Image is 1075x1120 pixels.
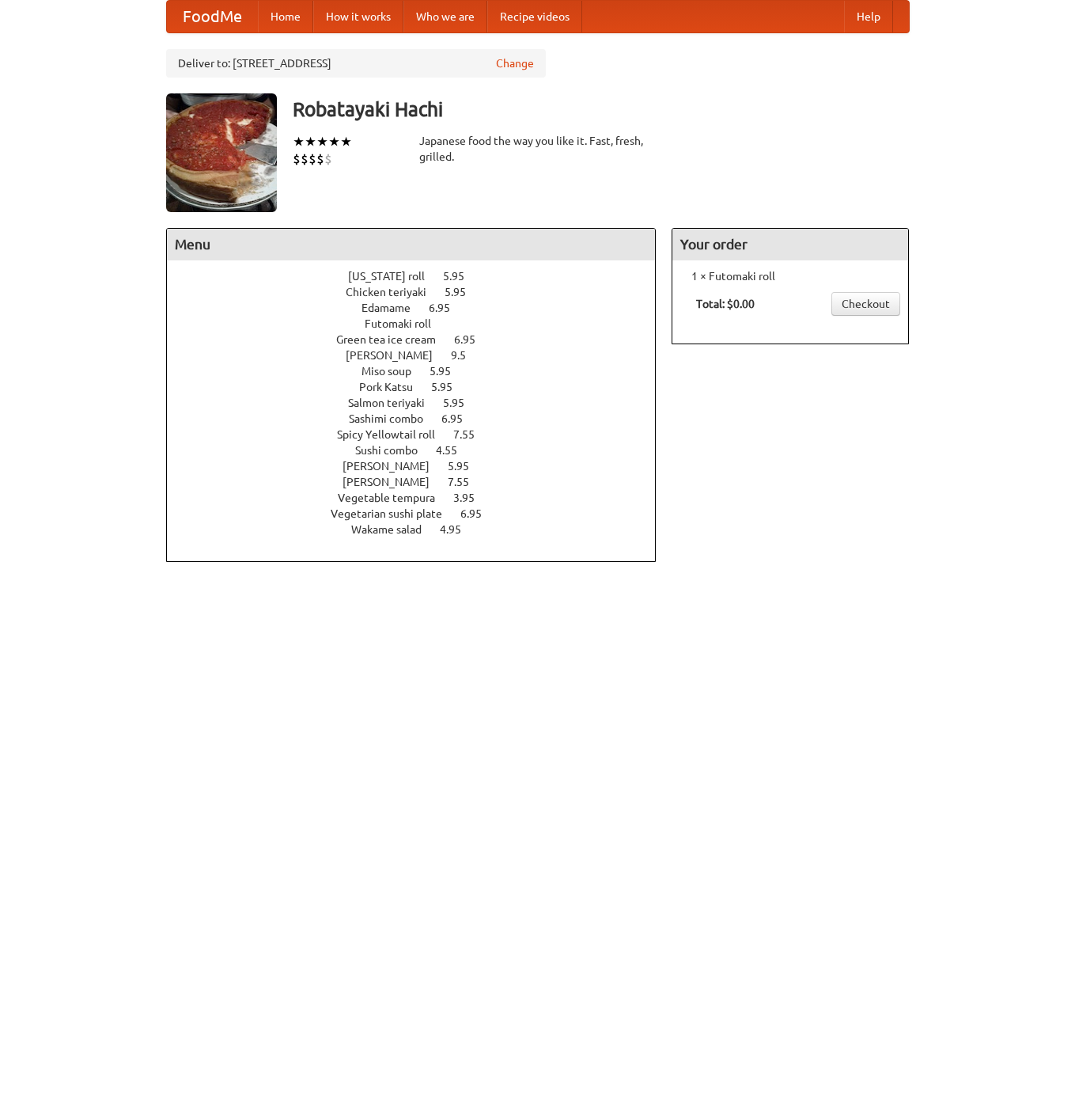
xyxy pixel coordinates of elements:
[258,1,313,32] a: Home
[451,349,482,362] span: 9.5
[361,302,426,314] span: Edamame
[343,460,498,473] a: [PERSON_NAME] 5.95
[346,349,449,362] span: [PERSON_NAME]
[359,381,482,393] a: Pork Katsu 5.95
[348,270,441,283] span: [US_STATE] roll
[337,428,451,441] span: Spicy Yellowtail roll
[308,150,316,168] li: $
[443,397,480,409] span: 5.95
[305,133,316,150] li: ★
[355,444,433,457] span: Sushi combo
[313,1,403,32] a: How it works
[346,286,495,298] a: Chicken teriyaki 5.95
[166,93,277,212] img: angular.jpg
[445,286,482,298] span: 5.95
[324,150,332,168] li: $
[696,298,755,310] b: Total: $0.00
[338,492,451,504] span: Vegetable tempura
[355,444,486,457] a: Sushi combo 4.55
[343,476,498,488] a: [PERSON_NAME] 7.55
[831,292,900,316] a: Checkout
[448,460,485,473] span: 5.95
[166,49,546,78] div: Deliver to: [STREET_ADDRESS]
[343,460,445,473] span: [PERSON_NAME]
[453,428,490,441] span: 7.55
[453,492,490,504] span: 3.95
[351,523,490,536] a: Wakame salad 4.95
[293,133,305,150] li: ★
[361,302,479,314] a: Edamame 6.95
[359,381,429,393] span: Pork Katsu
[346,286,442,298] span: Chicken teriyaki
[348,270,494,283] a: [US_STATE] roll 5.95
[338,492,504,504] a: Vegetable tempura 3.95
[340,133,352,150] li: ★
[844,1,893,32] a: Help
[361,365,480,378] a: Miso soup 5.95
[365,317,447,330] span: Futomaki roll
[440,523,477,536] span: 4.95
[496,55,534,71] a: Change
[351,523,437,536] span: Wakame salad
[346,349,495,362] a: [PERSON_NAME] 9.5
[301,150,308,168] li: $
[337,428,504,441] a: Spicy Yellowtail roll 7.55
[167,1,258,32] a: FoodMe
[336,333,452,346] span: Green tea ice cream
[349,412,439,425] span: Sashimi combo
[316,133,328,150] li: ★
[167,229,656,260] h4: Menu
[443,270,480,283] span: 5.95
[349,412,492,425] a: Sashimi combo 6.95
[316,150,324,168] li: $
[441,412,479,425] span: 6.95
[331,507,458,520] span: Vegetarian sushi plate
[336,333,505,346] a: Green tea ice cream 6.95
[672,229,908,260] h4: Your order
[487,1,582,32] a: Recipe videos
[361,365,427,378] span: Miso soup
[429,302,466,314] span: 6.95
[460,507,498,520] span: 6.95
[328,133,340,150] li: ★
[436,444,473,457] span: 4.55
[431,381,468,393] span: 5.95
[348,397,494,409] a: Salmon teriyaki 5.95
[343,476,445,488] span: [PERSON_NAME]
[454,333,491,346] span: 6.95
[293,93,910,125] h3: Robatayaki Hachi
[365,317,476,330] a: Futomaki roll
[430,365,467,378] span: 5.95
[348,397,441,409] span: Salmon teriyaki
[448,476,485,488] span: 7.55
[680,268,900,284] li: 1 × Futomaki roll
[331,507,511,520] a: Vegetarian sushi plate 6.95
[403,1,487,32] a: Who we are
[293,150,301,168] li: $
[419,133,657,165] div: Japanese food the way you like it. Fast, fresh, grilled.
